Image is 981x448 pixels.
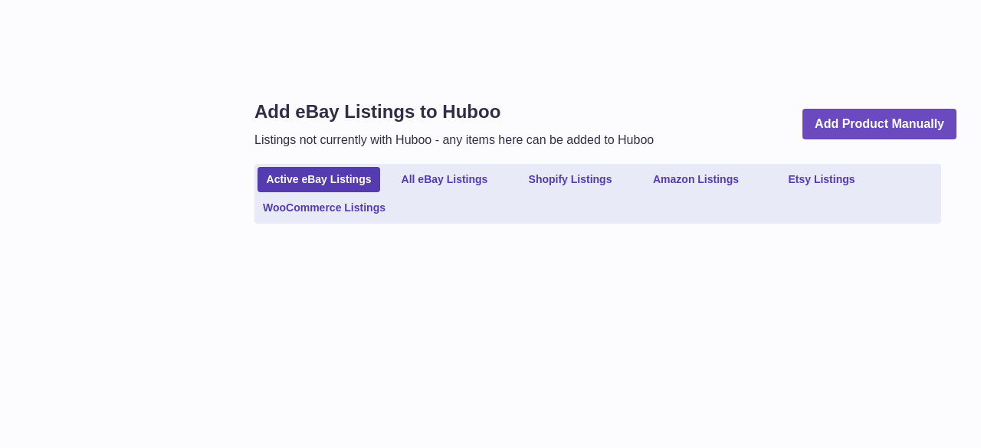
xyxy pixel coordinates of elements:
a: All eBay Listings [383,167,506,192]
a: WooCommerce Listings [258,195,391,221]
a: Etsy Listings [760,167,883,192]
a: Shopify Listings [509,167,632,192]
a: Add Product Manually [802,109,956,140]
a: Amazon Listings [635,167,757,192]
a: Active eBay Listings [258,167,380,192]
h1: Add eBay Listings to Huboo [254,100,654,124]
p: Listings not currently with Huboo - any items here can be added to Huboo [254,132,654,149]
